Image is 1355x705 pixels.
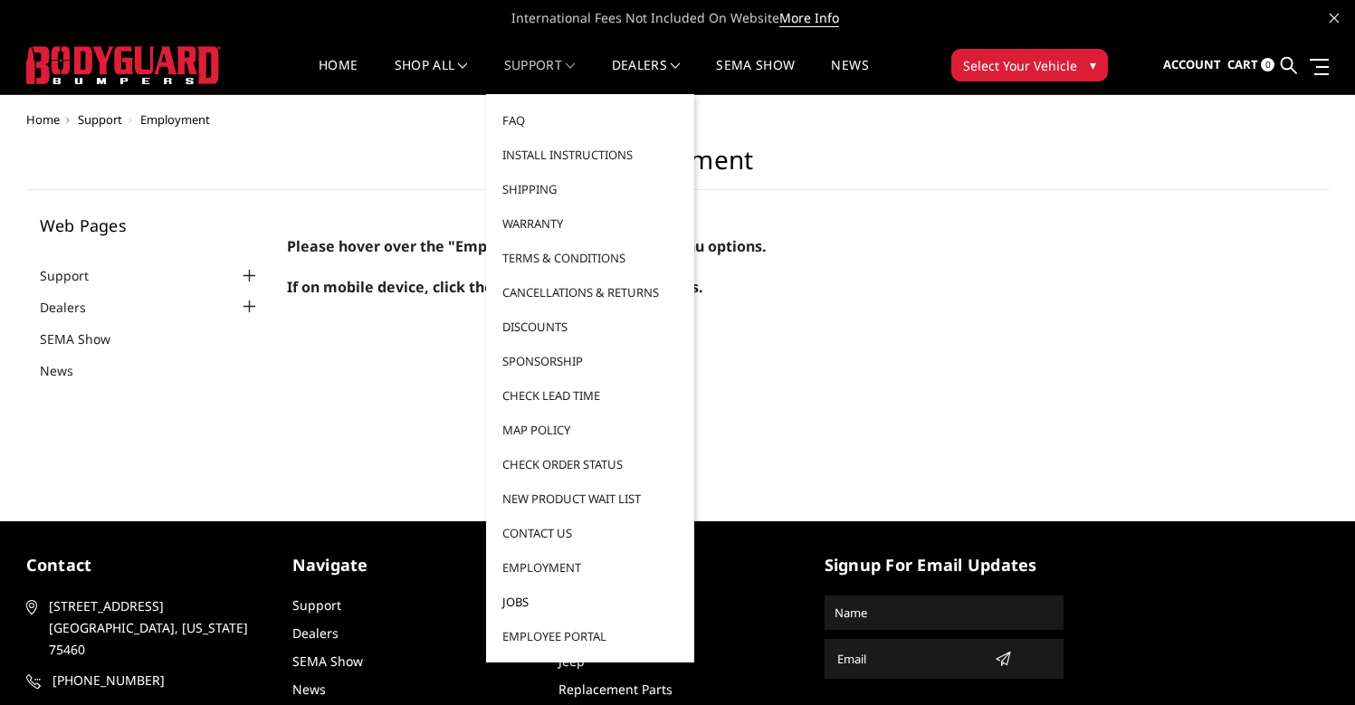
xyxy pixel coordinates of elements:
[493,378,687,413] a: Check Lead Time
[493,619,687,653] a: Employee Portal
[493,413,687,447] a: MAP Policy
[612,59,681,94] a: Dealers
[40,217,261,233] h5: Web Pages
[493,275,687,310] a: Cancellations & Returns
[716,59,795,94] a: SEMA Show
[504,59,576,94] a: Support
[49,595,259,661] span: [STREET_ADDRESS] [GEOGRAPHIC_DATA], [US_STATE] 75460
[493,310,687,344] a: Discounts
[951,49,1108,81] button: Select Your Vehicle
[493,241,687,275] a: Terms & Conditions
[493,206,687,241] a: Warranty
[26,670,265,691] a: [PHONE_NUMBER]
[26,553,265,577] h5: contact
[831,59,868,94] a: News
[40,266,111,285] a: Support
[493,481,687,516] a: New Product Wait List
[395,59,468,94] a: shop all
[40,361,96,380] a: News
[493,103,687,138] a: FAQ
[779,9,839,27] a: More Info
[52,670,262,691] span: [PHONE_NUMBER]
[292,553,531,577] h5: Navigate
[78,111,122,128] a: Support
[825,553,1064,577] h5: signup for email updates
[1261,58,1274,71] span: 0
[493,585,687,619] a: Jobs
[493,550,687,585] a: Employment
[1090,55,1096,74] span: ▾
[1227,41,1274,90] a: Cart 0
[287,236,767,256] span: Please hover over the "Employment" tab to expand menu options.
[40,298,109,317] a: Dealers
[140,111,210,128] span: Employment
[1163,56,1221,72] span: Account
[292,681,326,698] a: News
[292,624,339,642] a: Dealers
[26,111,60,128] a: Home
[1264,618,1355,705] iframe: Chat Widget
[26,46,221,84] img: BODYGUARD BUMPERS
[292,596,341,614] a: Support
[1163,41,1221,90] a: Account
[287,277,703,297] span: If on mobile device, click the "+" to expand menu options.
[493,138,687,172] a: Install Instructions
[493,344,687,378] a: Sponsorship
[493,447,687,481] a: Check Order Status
[1227,56,1258,72] span: Cart
[319,59,358,94] a: Home
[493,516,687,550] a: Contact Us
[493,172,687,206] a: Shipping
[558,681,673,698] a: Replacement Parts
[40,329,133,348] a: SEMA Show
[830,644,988,673] input: Email
[26,145,1330,190] h1: Employment
[292,653,363,670] a: SEMA Show
[963,56,1077,75] span: Select Your Vehicle
[827,598,1061,627] input: Name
